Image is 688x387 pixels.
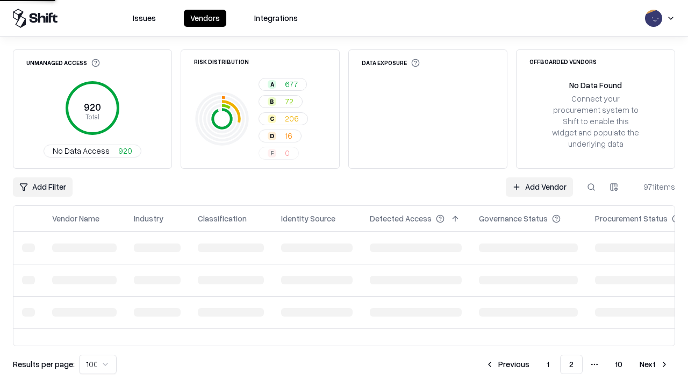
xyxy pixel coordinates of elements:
[13,177,73,197] button: Add Filter
[362,59,420,67] div: Data Exposure
[53,145,110,156] span: No Data Access
[479,355,675,374] nav: pagination
[268,114,276,123] div: C
[259,130,302,142] button: D16
[285,113,299,124] span: 206
[259,78,307,91] button: A677
[248,10,304,27] button: Integrations
[538,355,558,374] button: 1
[569,80,622,91] div: No Data Found
[44,145,141,157] button: No Data Access920
[370,213,432,224] div: Detected Access
[285,130,292,141] span: 16
[194,59,249,64] div: Risk Distribution
[84,101,101,113] tspan: 920
[259,112,308,125] button: C206
[529,59,597,64] div: Offboarded Vendors
[268,97,276,106] div: B
[281,213,335,224] div: Identity Source
[551,93,640,150] div: Connect your procurement system to Shift to enable this widget and populate the underlying data
[126,10,162,27] button: Issues
[268,80,276,89] div: A
[633,355,675,374] button: Next
[479,213,548,224] div: Governance Status
[506,177,573,197] a: Add Vendor
[606,355,631,374] button: 10
[26,59,100,67] div: Unmanaged Access
[632,181,675,192] div: 971 items
[198,213,247,224] div: Classification
[184,10,226,27] button: Vendors
[13,359,75,370] p: Results per page:
[134,213,163,224] div: Industry
[595,213,668,224] div: Procurement Status
[268,132,276,140] div: D
[479,355,536,374] button: Previous
[52,213,99,224] div: Vendor Name
[118,145,132,156] span: 920
[285,78,298,90] span: 677
[560,355,583,374] button: 2
[285,96,293,107] span: 72
[85,112,99,121] tspan: Total
[259,95,303,108] button: B72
